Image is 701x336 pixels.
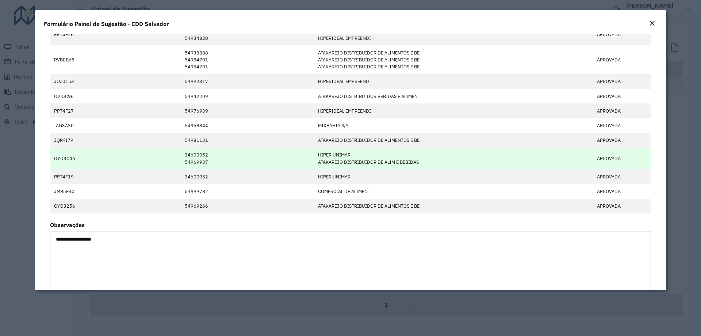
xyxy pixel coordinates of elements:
button: Close [647,19,657,29]
td: HIPERIDEAL EMPREENDI HIPERIDEAL EMPREENDI [314,24,517,45]
td: JMB5E40 [50,184,103,199]
td: ATAKAREJO DISTRIBUIDOR DE ALIMENTOS E BE ATAKAREJO DISTRIBUIDOR DE ALIMENTOS E BE ATAKAREJO DISTR... [314,45,517,74]
td: PPT4F27 [50,103,103,118]
td: MIXBAHIA S/A [314,118,517,133]
td: OYD3256 [50,199,103,214]
td: APROVADA [593,118,651,133]
td: 54958844 [181,118,314,133]
td: RVB0B65 [50,45,103,74]
td: 54969266 [181,199,314,214]
td: JQR4I79 [50,133,103,148]
td: 54992317 [181,74,314,89]
td: 54942209 [181,89,314,103]
td: APROVADA [593,199,651,214]
td: APROVADA [593,169,651,184]
td: COMERCIAL DE ALIMENT [314,184,517,199]
td: APROVADA [593,133,651,148]
em: Fechar [649,20,655,26]
td: PPT4F19 [50,169,103,184]
td: HIPERIDEAL EMPREENDI [314,74,517,89]
td: APROVADA [593,24,651,45]
td: 54938888 54954701 54954701 [181,45,314,74]
td: 34600052 54969937 [181,148,314,169]
td: 34600052 [181,169,314,184]
td: HIPER UNIMAR [314,169,517,184]
h4: Formulário Painel de Sugestão - CDD Salvador [44,19,169,28]
td: IAG3A30 [50,118,103,133]
td: APROVADA [593,89,651,103]
td: JOZ0153 [50,74,103,89]
td: ATAKAREJO DISTRIBUIDOR DE ALIMENTOS E BE [314,133,517,148]
td: ATAKAREJO DISTRIBUIDOR BEBIDAS E ALIMENT [314,89,517,103]
div: Pre-Roteirização AS / Orientações [44,5,657,329]
td: 54976939 [181,103,314,118]
td: APROVADA [593,184,651,199]
td: APROVADA [593,103,651,118]
td: 54930938 54934820 [181,24,314,45]
td: APROVADA [593,74,651,89]
td: APROVADA [593,45,651,74]
td: OYD3C46 [50,148,103,169]
td: 54981131 [181,133,314,148]
td: ATAKAREJO DISTRIBUIDOR DE ALIMENTOS E BE [314,199,517,214]
td: 54999782 [181,184,314,199]
td: HIPER UNIMAR ATAKAREJO DISTRIBUIDOR DE ALIM E BEBIDAS [314,148,517,169]
td: OVI5C96 [50,89,103,103]
td: PPT4F26 [50,24,103,45]
td: APROVADA [593,148,651,169]
label: Observações [50,220,85,229]
td: HIPERIDEAL EMPREENDI [314,103,517,118]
